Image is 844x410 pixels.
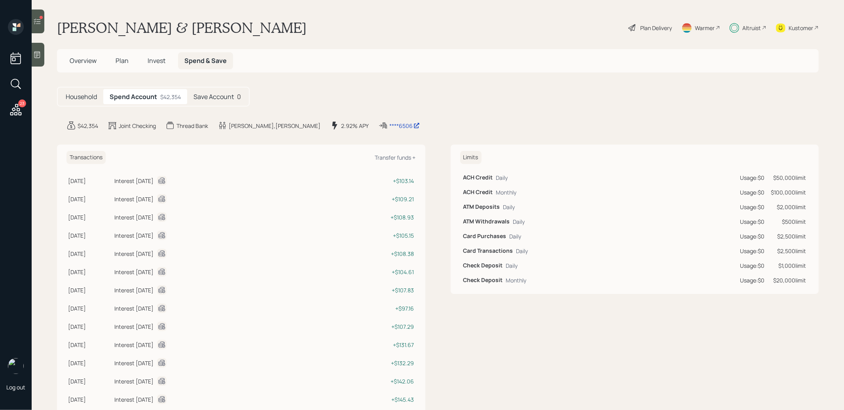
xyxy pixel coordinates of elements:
div: [DATE] [68,395,112,404]
div: [DATE] [68,268,112,276]
div: [DATE] [68,195,112,203]
div: [DATE] [68,322,112,331]
div: + $97.16 [336,304,414,313]
div: Daily [513,217,525,226]
div: Usage: $0 [740,188,764,196]
span: Spend & Save [184,56,227,65]
div: $42,354 [78,122,98,130]
h6: ACH Credit [463,174,493,181]
div: Interest [DATE] [115,341,154,349]
div: Interest [DATE] [115,177,154,185]
div: Interest [DATE] [115,377,154,385]
div: 0 [187,89,247,104]
div: Usage: $0 [740,247,764,255]
div: $20,000 limit [771,276,806,284]
div: $50,000 limit [771,174,806,182]
div: Interest [DATE] [115,268,154,276]
div: Usage: $0 [740,261,764,270]
div: Altruist [742,24,761,32]
div: Usage: $0 [740,217,764,226]
div: Thread Bank [176,122,208,130]
h6: Check Deposit [463,262,503,269]
div: Usage: $0 [740,174,764,182]
h6: ATM Deposits [463,204,500,210]
div: + $108.38 [336,250,414,258]
div: Interest [DATE] [115,304,154,313]
div: Interest [DATE] [115,231,154,240]
div: Daily [503,203,515,211]
div: $100,000 limit [771,188,806,196]
div: Plan Delivery [640,24,672,32]
div: Transfer funds + [375,154,416,161]
div: Interest [DATE] [115,395,154,404]
div: [DATE] [68,286,112,294]
div: [DATE] [68,177,112,185]
div: Usage: $0 [740,276,764,284]
div: + $109.21 [336,195,414,203]
div: [DATE] [68,250,112,258]
div: Daily [510,232,522,240]
div: + $131.67 [336,341,414,349]
div: Joint Checking [119,122,156,130]
h6: Check Deposit [463,277,503,284]
div: Daily [506,261,518,270]
div: [DATE] [68,341,112,349]
div: Interest [DATE] [115,195,154,203]
div: + $104.61 [336,268,414,276]
h5: Save Account [193,93,234,101]
div: $2,000 limit [771,203,806,211]
h6: Card Transactions [463,248,513,254]
div: Interest [DATE] [115,322,154,331]
span: Overview [70,56,97,65]
div: + $107.29 [336,322,414,331]
div: [DATE] [68,231,112,240]
div: + $103.14 [336,177,414,185]
span: Invest [148,56,165,65]
div: $1,000 limit [771,261,806,270]
div: [DATE] [68,377,112,385]
div: [PERSON_NAME],[PERSON_NAME] [229,122,321,130]
h6: ATM Withdrawals [463,218,510,225]
div: [DATE] [68,213,112,221]
div: + $132.29 [336,359,414,367]
div: Usage: $0 [740,232,764,240]
h5: Household [66,93,97,101]
div: Interest [DATE] [115,250,154,258]
div: $2,500 limit [771,232,806,240]
h6: Card Purchases [463,233,506,240]
div: 2.92% APY [341,122,369,130]
div: $500 limit [771,217,806,226]
div: [DATE] [68,359,112,367]
div: Interest [DATE] [115,213,154,221]
div: Log out [6,383,25,391]
div: Monthly [496,188,517,196]
div: Monthly [506,276,527,284]
div: $42,354 [160,93,181,101]
h1: [PERSON_NAME] & [PERSON_NAME] [57,19,307,36]
div: [DATE] [68,304,112,313]
div: Daily [496,174,508,182]
div: + $105.15 [336,231,414,240]
div: Kustomer [789,24,813,32]
h6: Limits [460,151,482,164]
div: $2,500 limit [771,247,806,255]
img: treva-nostdahl-headshot.png [8,358,24,374]
div: Daily [516,247,528,255]
div: + $107.83 [336,286,414,294]
div: 23 [18,99,26,107]
div: + $145.43 [336,395,414,404]
div: Warmer [695,24,715,32]
span: Plan [116,56,129,65]
div: Usage: $0 [740,203,764,211]
div: Interest [DATE] [115,359,154,367]
h6: ACH Credit [463,189,493,196]
div: Interest [DATE] [115,286,154,294]
div: + $108.93 [336,213,414,221]
div: + $142.06 [336,377,414,385]
h6: Transactions [66,151,106,164]
h5: Spend Account [110,93,157,101]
